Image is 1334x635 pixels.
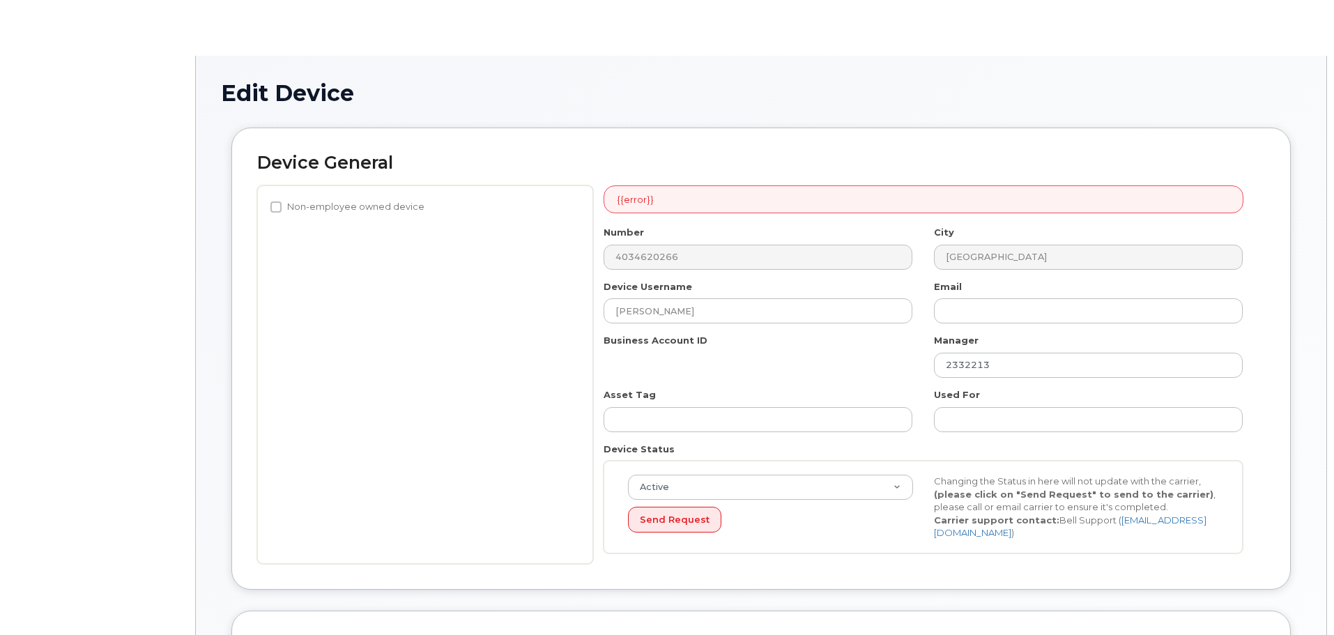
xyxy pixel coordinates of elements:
input: Select manager [934,353,1243,378]
label: Used For [934,388,980,401]
label: City [934,226,954,239]
h2: Device General [257,153,1265,173]
label: Non-employee owned device [270,199,424,215]
strong: (please click on "Send Request" to send to the carrier) [934,489,1213,500]
label: Asset Tag [604,388,656,401]
label: Number [604,226,644,239]
input: Non-employee owned device [270,201,282,213]
label: Device Username [604,280,692,293]
div: Changing the Status in here will not update with the carrier, , please call or email carrier to e... [923,475,1229,540]
a: [EMAIL_ADDRESS][DOMAIN_NAME] [934,514,1206,539]
div: {{error}} [604,185,1243,214]
label: Email [934,280,962,293]
button: Send Request [628,507,721,533]
h1: Edit Device [221,81,1301,105]
label: Business Account ID [604,334,707,347]
strong: Carrier support contact: [934,514,1059,526]
label: Manager [934,334,979,347]
label: Device Status [604,443,675,456]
